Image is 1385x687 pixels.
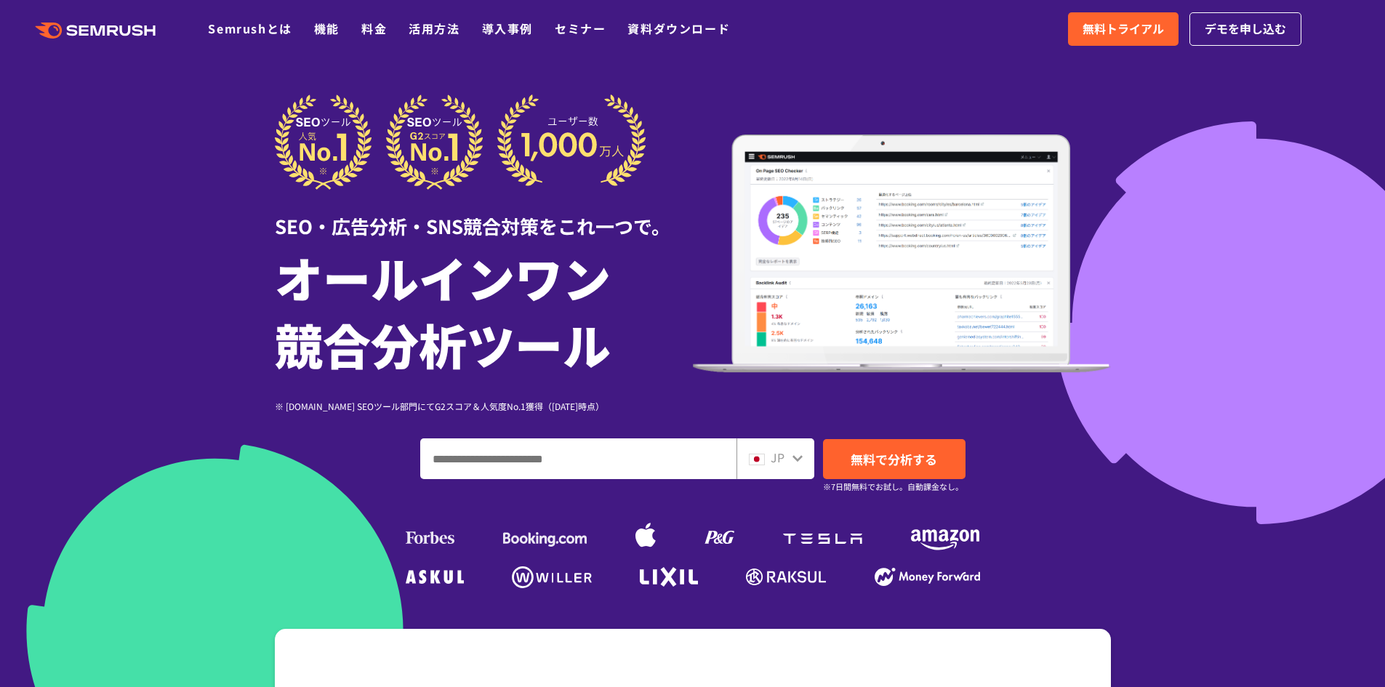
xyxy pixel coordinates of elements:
[275,190,693,240] div: SEO・広告分析・SNS競合対策をこれ一つで。
[627,20,730,37] a: 資料ダウンロード
[555,20,606,37] a: セミナー
[851,450,937,468] span: 無料で分析する
[1189,12,1301,46] a: デモを申し込む
[1068,12,1179,46] a: 無料トライアル
[823,439,966,479] a: 無料で分析する
[823,480,963,494] small: ※7日間無料でお試し。自動課金なし。
[208,20,292,37] a: Semrushとは
[314,20,340,37] a: 機能
[771,449,784,466] span: JP
[1083,20,1164,39] span: 無料トライアル
[482,20,533,37] a: 導入事例
[275,244,693,377] h1: オールインワン 競合分析ツール
[409,20,459,37] a: 活用方法
[1205,20,1286,39] span: デモを申し込む
[361,20,387,37] a: 料金
[421,439,736,478] input: ドメイン、キーワードまたはURLを入力してください
[275,399,693,413] div: ※ [DOMAIN_NAME] SEOツール部門にてG2スコア＆人気度No.1獲得（[DATE]時点）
